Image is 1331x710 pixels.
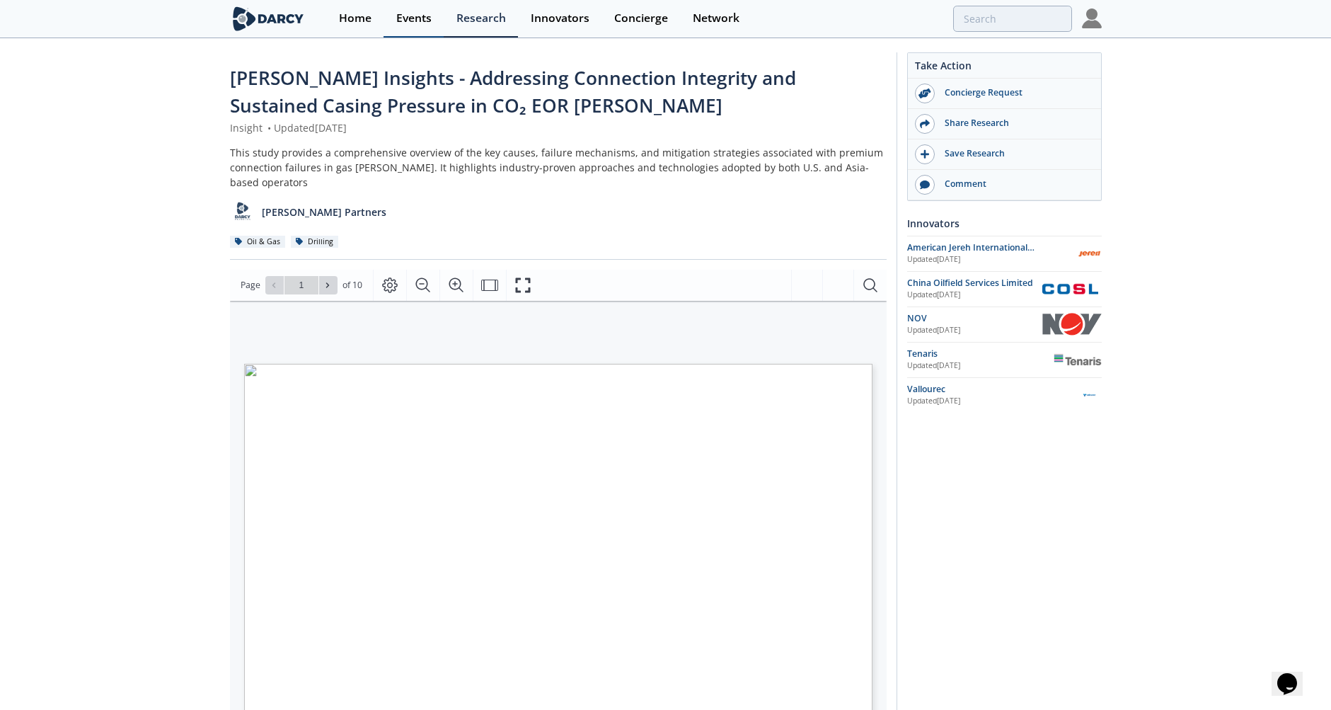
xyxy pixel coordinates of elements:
div: Events [396,13,432,24]
a: China Oilfield Services Limited Updated[DATE] China Oilfield Services Limited [907,277,1102,302]
div: Updated [DATE] [907,325,1042,336]
div: Vallourec [907,383,1077,396]
div: Network [693,13,739,24]
a: NOV Updated[DATE] NOV [907,312,1102,337]
input: Advanced Search [953,6,1072,32]
div: This study provides a comprehensive overview of the key causes, failure mechanisms, and mitigatio... [230,145,887,190]
div: Tenaris [907,348,1054,360]
div: Share Research [935,117,1093,130]
div: Research [456,13,506,24]
div: Oil & Gas [230,236,286,248]
iframe: chat widget [1272,653,1317,696]
span: [PERSON_NAME] Insights - Addressing Connection Integrity and Sustained Casing Pressure in CO₂ EOR... [230,65,796,118]
div: Updated [DATE] [907,360,1054,372]
div: Home [339,13,371,24]
div: Innovators [531,13,589,24]
img: Tenaris [1054,348,1101,372]
div: Concierge Request [935,86,1093,99]
div: Innovators [907,211,1102,236]
div: NOV [907,312,1042,325]
div: Updated [DATE] [907,290,1042,301]
div: Updated [DATE] [907,254,1077,265]
div: Concierge [614,13,668,24]
a: Tenaris Updated[DATE] Tenaris [907,348,1102,372]
img: China Oilfield Services Limited [1042,282,1102,295]
a: American Jereh International Corporation Updated[DATE] American Jereh International Corporation [907,241,1102,266]
img: Vallourec [1077,383,1102,408]
div: Drilling [291,236,339,248]
span: • [265,121,274,134]
div: American Jereh International Corporation [907,241,1077,254]
a: Vallourec Updated[DATE] Vallourec [907,383,1102,408]
div: Updated [DATE] [907,396,1077,407]
div: Take Action [908,58,1101,79]
p: [PERSON_NAME] Partners [262,205,386,219]
img: American Jereh International Corporation [1077,241,1102,266]
img: Profile [1082,8,1102,28]
div: China Oilfield Services Limited [907,277,1042,290]
img: logo-wide.svg [230,6,307,31]
div: Insight Updated [DATE] [230,120,887,135]
img: NOV [1042,313,1102,336]
div: Comment [935,178,1093,190]
div: Save Research [935,147,1093,160]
